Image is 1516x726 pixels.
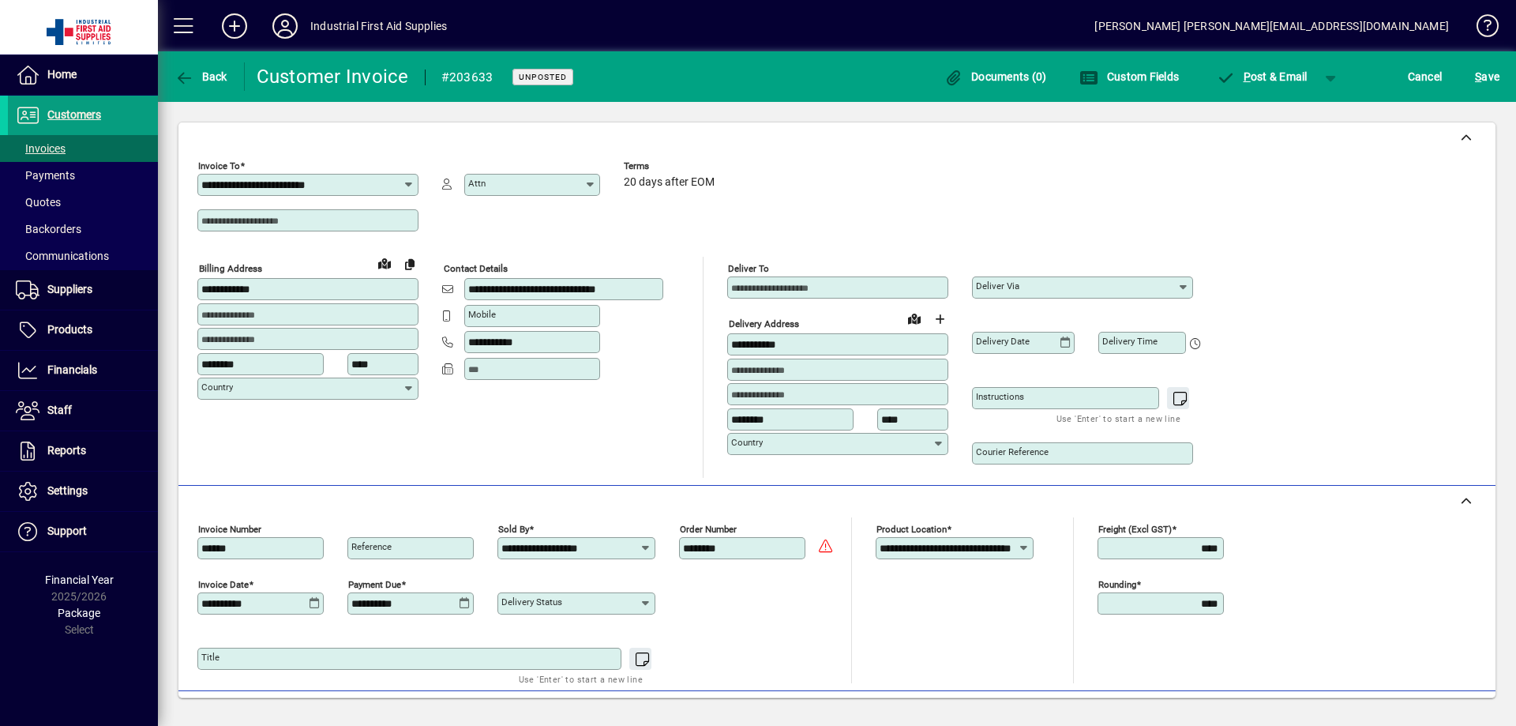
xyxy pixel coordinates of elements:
app-page-header-button: Back [158,62,245,91]
span: ave [1475,64,1499,89]
mat-label: Invoice To [198,160,240,171]
mat-label: Delivery status [501,596,562,608]
mat-label: Mobile [468,309,496,320]
a: Staff [8,391,158,431]
button: Custom Fields [1075,62,1183,91]
a: Invoices [8,135,158,162]
span: S [1475,70,1481,83]
mat-label: Payment due [348,579,401,590]
mat-label: Deliver via [976,280,1019,292]
button: Save [1471,62,1503,91]
a: Home [8,55,158,95]
mat-label: Invoice date [198,579,249,590]
mat-label: Courier Reference [976,446,1049,457]
span: Invoices [16,142,66,155]
a: Suppliers [8,270,158,310]
mat-label: Country [731,437,763,448]
div: [PERSON_NAME] [PERSON_NAME][EMAIL_ADDRESS][DOMAIN_NAME] [1094,13,1449,39]
mat-label: Delivery time [1102,336,1158,347]
button: Choose address [927,307,952,332]
mat-label: Rounding [1098,579,1136,590]
span: Home [47,68,77,81]
span: Staff [47,404,72,416]
mat-label: Attn [468,178,486,189]
a: Reports [8,431,158,471]
span: Unposted [519,72,567,82]
a: View on map [372,250,397,276]
span: Financials [47,363,97,376]
span: Financial Year [45,574,114,586]
span: Communications [16,250,109,262]
mat-label: Deliver To [728,263,769,274]
div: Customer Invoice [257,64,409,89]
span: Documents (0) [944,70,1047,83]
span: Support [47,525,87,537]
span: Suppliers [47,283,92,295]
button: Add [209,12,260,40]
a: Products [8,310,158,350]
button: Profile [260,12,310,40]
mat-label: Title [201,652,220,663]
div: #203633 [441,65,493,90]
a: Settings [8,472,158,511]
mat-label: Reference [351,541,392,552]
a: Backorders [8,216,158,243]
span: Payments [16,169,75,182]
mat-label: Sold by [498,524,529,535]
mat-label: Instructions [976,391,1024,402]
span: Backorders [16,223,81,235]
span: Back [174,70,227,83]
a: Quotes [8,189,158,216]
span: Cancel [1408,64,1443,89]
a: Knowledge Base [1465,3,1496,55]
span: ost & Email [1216,70,1308,83]
span: 20 days after EOM [624,176,715,189]
span: Terms [624,161,719,171]
a: Communications [8,243,158,269]
span: Reports [47,444,86,457]
button: Post & Email [1208,62,1315,91]
button: Back [171,62,231,91]
mat-label: Order number [680,524,737,535]
span: Customers [47,108,101,121]
a: Financials [8,351,158,390]
span: Products [47,323,92,336]
a: View on map [902,306,927,331]
button: Copy to Delivery address [397,251,422,276]
span: Package [58,607,100,619]
span: Custom Fields [1079,70,1179,83]
mat-label: Freight (excl GST) [1098,524,1172,535]
mat-label: Country [201,382,233,393]
button: Documents (0) [940,62,1051,91]
span: P [1244,70,1251,83]
mat-hint: Use 'Enter' to start a new line [1056,409,1180,427]
a: Support [8,512,158,551]
a: Payments [8,162,158,189]
mat-hint: Use 'Enter' to start a new line [519,670,643,688]
mat-label: Product location [876,524,947,535]
span: Settings [47,484,88,497]
mat-label: Delivery date [976,336,1030,347]
button: Cancel [1404,62,1447,91]
mat-label: Invoice number [198,524,261,535]
span: Quotes [16,196,61,209]
div: Industrial First Aid Supplies [310,13,447,39]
